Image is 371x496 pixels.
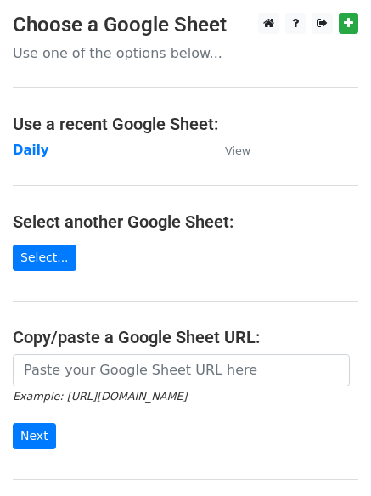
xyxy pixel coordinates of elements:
[208,143,250,158] a: View
[13,143,49,158] a: Daily
[13,390,187,403] small: Example: [URL][DOMAIN_NAME]
[13,13,358,37] h3: Choose a Google Sheet
[13,354,350,386] input: Paste your Google Sheet URL here
[13,423,56,449] input: Next
[13,245,76,271] a: Select...
[13,114,358,134] h4: Use a recent Google Sheet:
[13,44,358,62] p: Use one of the options below...
[13,327,358,347] h4: Copy/paste a Google Sheet URL:
[13,211,358,232] h4: Select another Google Sheet:
[225,144,250,157] small: View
